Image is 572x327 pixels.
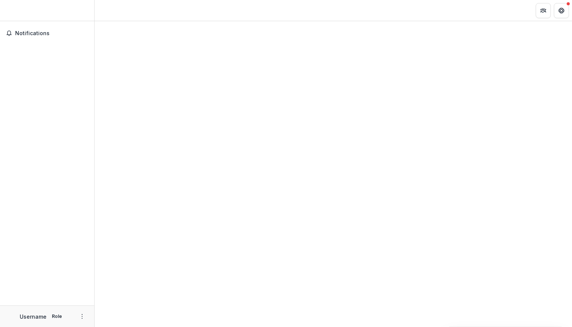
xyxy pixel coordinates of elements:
button: More [78,312,87,321]
p: Role [50,313,64,320]
span: Notifications [15,30,88,37]
button: Partners [536,3,551,18]
p: Username [20,313,47,321]
button: Get Help [554,3,569,18]
button: Notifications [3,27,91,39]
